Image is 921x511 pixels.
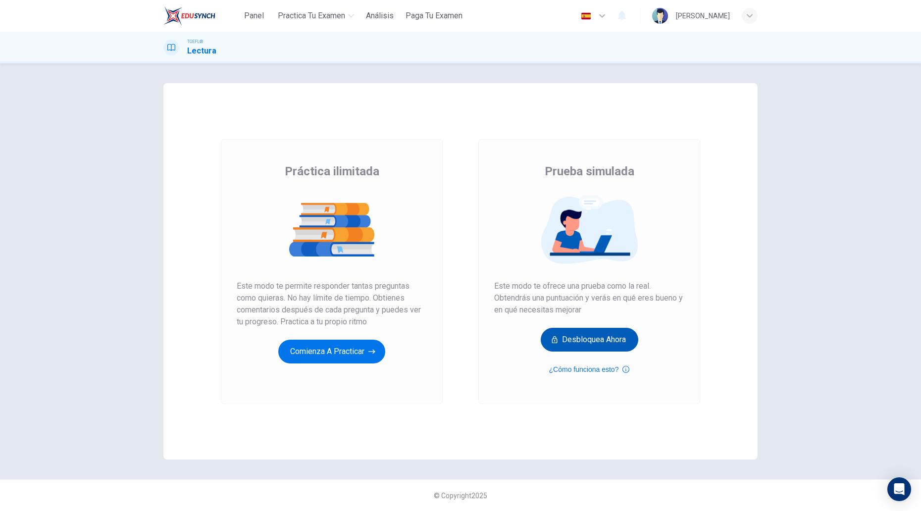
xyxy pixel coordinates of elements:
[237,280,427,328] span: Este modo te permite responder tantas preguntas como quieras. No hay límite de tiempo. Obtienes c...
[362,7,398,25] button: Análisis
[187,45,216,57] h1: Lectura
[652,8,668,24] img: Profile picture
[274,7,358,25] button: Practica tu examen
[163,6,215,26] img: EduSynch logo
[244,10,264,22] span: Panel
[238,7,270,25] button: Panel
[494,280,684,316] span: Este modo te ofrece una prueba como la real. Obtendrás una puntuación y verás en qué eres bueno y...
[434,492,487,500] span: © Copyright 2025
[285,163,379,179] span: Práctica ilimitada
[541,328,638,352] button: Desbloquea ahora
[278,10,345,22] span: Practica tu examen
[545,163,634,179] span: Prueba simulada
[366,10,394,22] span: Análisis
[580,12,592,20] img: es
[402,7,466,25] button: Paga Tu Examen
[187,38,203,45] span: TOEFL®
[406,10,462,22] span: Paga Tu Examen
[676,10,730,22] div: [PERSON_NAME]
[887,477,911,501] div: Open Intercom Messenger
[278,340,385,363] button: Comienza a practicar
[163,6,238,26] a: EduSynch logo
[549,363,630,375] button: ¿Cómo funciona esto?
